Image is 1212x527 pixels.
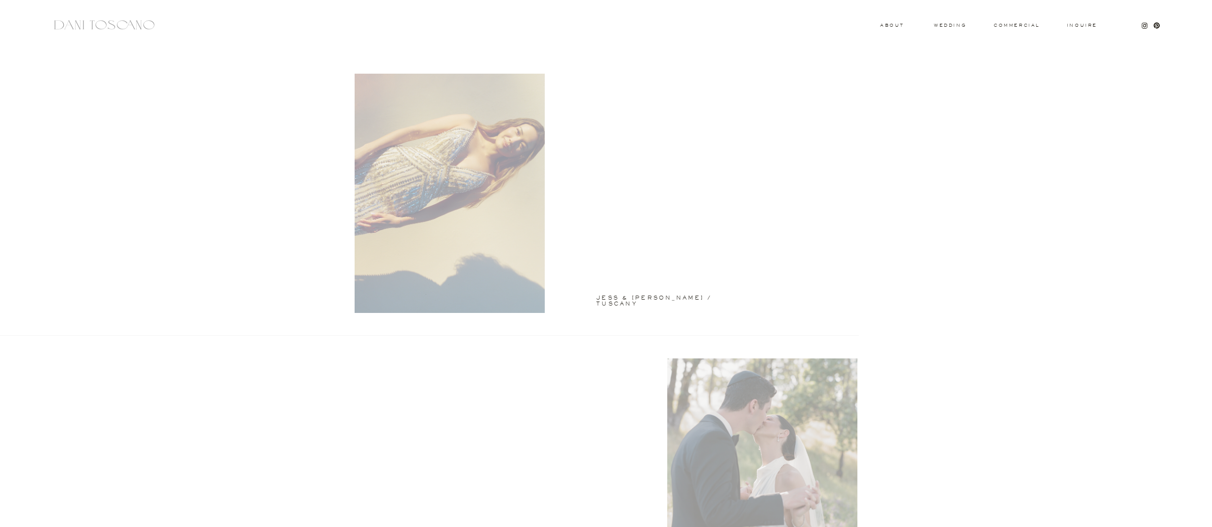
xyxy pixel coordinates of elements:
[994,23,1039,27] a: commercial
[596,295,750,299] a: jess & [PERSON_NAME] / tuscany
[880,23,902,27] a: About
[1066,23,1098,28] a: Inquire
[934,23,966,27] a: wedding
